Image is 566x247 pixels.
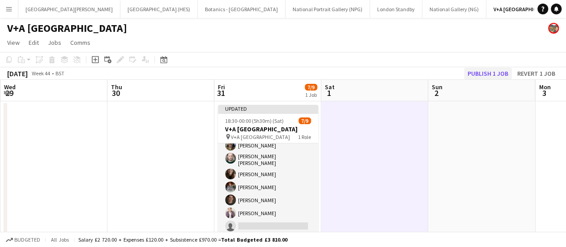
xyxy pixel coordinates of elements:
[4,235,42,245] button: Budgeted
[298,117,311,124] span: 7/9
[198,0,285,18] button: Botanics - [GEOGRAPHIC_DATA]
[218,105,318,238] app-job-card: Updated18:30-00:00 (5h30m) (Sat)7/9V+A [GEOGRAPHIC_DATA] V+A [GEOGRAPHIC_DATA]1 RolePromotional S...
[514,68,559,79] button: Revert 1 job
[120,0,198,18] button: [GEOGRAPHIC_DATA] (HES)
[67,37,94,48] a: Comms
[218,125,318,133] h3: V+A [GEOGRAPHIC_DATA]
[323,88,335,98] span: 1
[55,70,64,77] div: BST
[548,23,559,34] app-user-avatar: Alyce Paton
[464,68,512,79] button: Publish 1 job
[218,105,318,112] div: Updated
[422,0,486,18] button: National Gallery (NG)
[298,134,311,140] span: 1 Role
[49,236,71,243] span: All jobs
[486,0,561,18] button: V+A [GEOGRAPHIC_DATA]
[370,0,422,18] button: London Standby
[30,70,52,77] span: Week 44
[7,22,127,35] h1: V+A [GEOGRAPHIC_DATA]
[78,236,287,243] div: Salary £2 720.00 + Expenses £120.00 + Subsistence £970.00 =
[218,83,225,91] span: Fri
[14,237,40,243] span: Budgeted
[7,69,28,78] div: [DATE]
[539,83,550,91] span: Mon
[111,83,122,91] span: Thu
[44,37,65,48] a: Jobs
[432,83,443,91] span: Sun
[305,84,317,91] span: 7/9
[4,83,16,91] span: Wed
[231,134,290,140] span: V+A [GEOGRAPHIC_DATA]
[7,39,20,47] span: View
[48,39,61,47] span: Jobs
[110,88,122,98] span: 30
[305,91,317,98] div: 1 Job
[430,88,443,98] span: 2
[18,0,120,18] button: [GEOGRAPHIC_DATA][PERSON_NAME]
[285,0,370,18] button: National Portrait Gallery (NPG)
[4,37,23,48] a: View
[70,39,90,47] span: Comms
[25,37,43,48] a: Edit
[225,117,284,124] span: 18:30-00:00 (5h30m) (Sat)
[221,236,287,243] span: Total Budgeted £3 810.00
[217,88,225,98] span: 31
[325,83,335,91] span: Sat
[3,88,16,98] span: 29
[29,39,39,47] span: Edit
[537,88,550,98] span: 3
